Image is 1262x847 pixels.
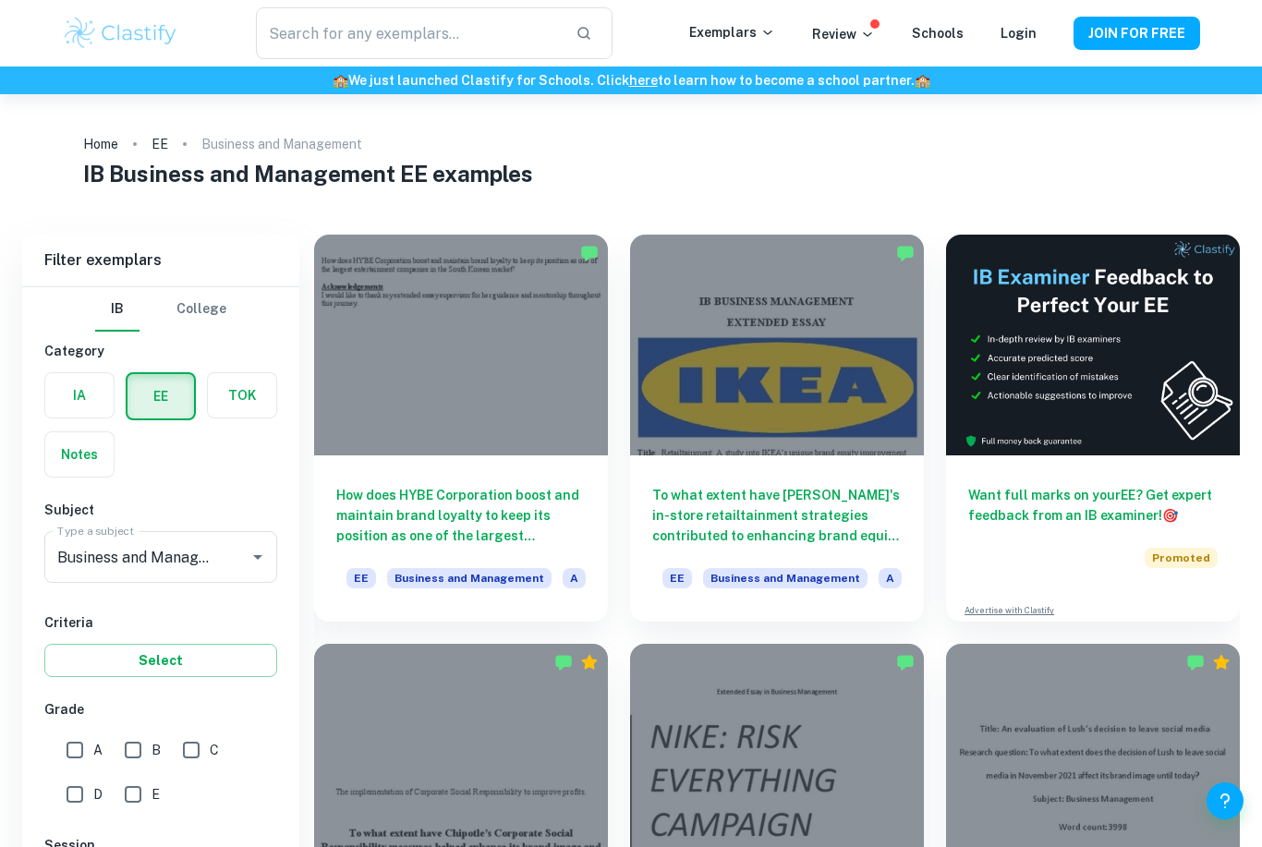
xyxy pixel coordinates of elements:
[915,73,930,88] span: 🏫
[45,432,114,477] button: Notes
[152,131,168,157] a: EE
[152,740,161,760] span: B
[580,244,599,262] img: Marked
[1162,508,1178,523] span: 🎯
[256,7,561,59] input: Search for any exemplars...
[965,604,1054,617] a: Advertise with Clastify
[176,287,226,332] button: College
[45,373,114,417] button: IA
[1001,26,1037,41] a: Login
[22,235,299,286] h6: Filter exemplars
[333,73,348,88] span: 🏫
[44,612,277,633] h6: Criteria
[912,26,964,41] a: Schools
[554,653,573,672] img: Marked
[630,235,924,622] a: To what extent have [PERSON_NAME]'s in-store retailtainment strategies contributed to enhancing b...
[1212,653,1231,672] div: Premium
[1074,17,1200,50] button: JOIN FOR FREE
[1186,653,1205,672] img: Marked
[245,544,271,570] button: Open
[896,653,915,672] img: Marked
[946,235,1240,455] img: Thumbnail
[44,500,277,520] h6: Subject
[968,485,1218,526] h6: Want full marks on your EE ? Get expert feedback from an IB examiner!
[336,485,586,546] h6: How does HYBE Corporation boost and maintain brand loyalty to keep its position as one of the lar...
[689,22,775,42] p: Exemplars
[946,235,1240,622] a: Want full marks on yourEE? Get expert feedback from an IB examiner!PromotedAdvertise with Clastify
[812,24,875,44] p: Review
[57,523,134,538] label: Type a subject
[662,568,692,588] span: EE
[44,699,277,720] h6: Grade
[201,134,362,154] p: Business and Management
[95,287,226,332] div: Filter type choice
[1145,548,1218,568] span: Promoted
[1207,782,1244,819] button: Help and Feedback
[210,740,219,760] span: C
[4,70,1258,91] h6: We just launched Clastify for Schools. Click to learn how to become a school partner.
[95,287,140,332] button: IB
[563,568,586,588] span: A
[127,374,194,418] button: EE
[896,244,915,262] img: Marked
[62,15,179,52] img: Clastify logo
[314,235,608,622] a: How does HYBE Corporation boost and maintain brand loyalty to keep its position as one of the lar...
[346,568,376,588] span: EE
[703,568,868,588] span: Business and Management
[208,373,276,417] button: TOK
[93,784,103,805] span: D
[879,568,902,588] span: A
[83,157,1179,190] h1: IB Business and Management EE examples
[580,653,599,672] div: Premium
[387,568,552,588] span: Business and Management
[629,73,658,88] a: here
[93,740,103,760] span: A
[44,341,277,361] h6: Category
[152,784,160,805] span: E
[44,644,277,677] button: Select
[83,131,118,157] a: Home
[652,485,902,546] h6: To what extent have [PERSON_NAME]'s in-store retailtainment strategies contributed to enhancing b...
